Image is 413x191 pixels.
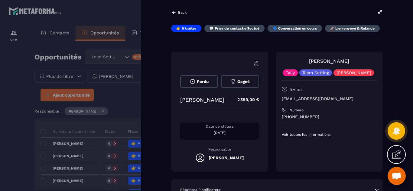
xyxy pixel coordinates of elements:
[237,79,250,84] span: Gagné
[221,75,259,88] button: Gagné
[282,114,377,120] p: [PHONE_NUMBER]
[180,124,259,129] p: Date de clôture
[178,10,187,14] p: Back
[337,71,371,75] p: [PERSON_NAME]
[302,71,329,75] p: Team Setting
[330,26,375,31] p: 🚀 Lien envoyé & Relance
[290,108,304,113] p: Numéro
[176,26,196,31] p: 👉 A traiter
[273,26,317,31] p: 🗣️ Conversation en cours
[180,97,224,103] p: [PERSON_NAME]
[290,87,302,92] p: E-mail
[209,26,259,31] p: 💬 Prise de contact effectué
[209,155,244,160] h5: [PERSON_NAME]
[282,132,377,137] p: Voir toutes les informations
[282,96,377,102] p: [EMAIL_ADDRESS][DOMAIN_NAME]
[388,167,406,185] div: Ouvrir le chat
[231,94,259,106] p: 2 599,00 €
[180,130,259,135] p: [DATE]
[309,58,349,64] a: [PERSON_NAME]
[197,79,209,84] span: Perdu
[180,147,259,151] p: Responsable
[286,71,295,75] p: Tally
[180,75,218,88] button: Perdu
